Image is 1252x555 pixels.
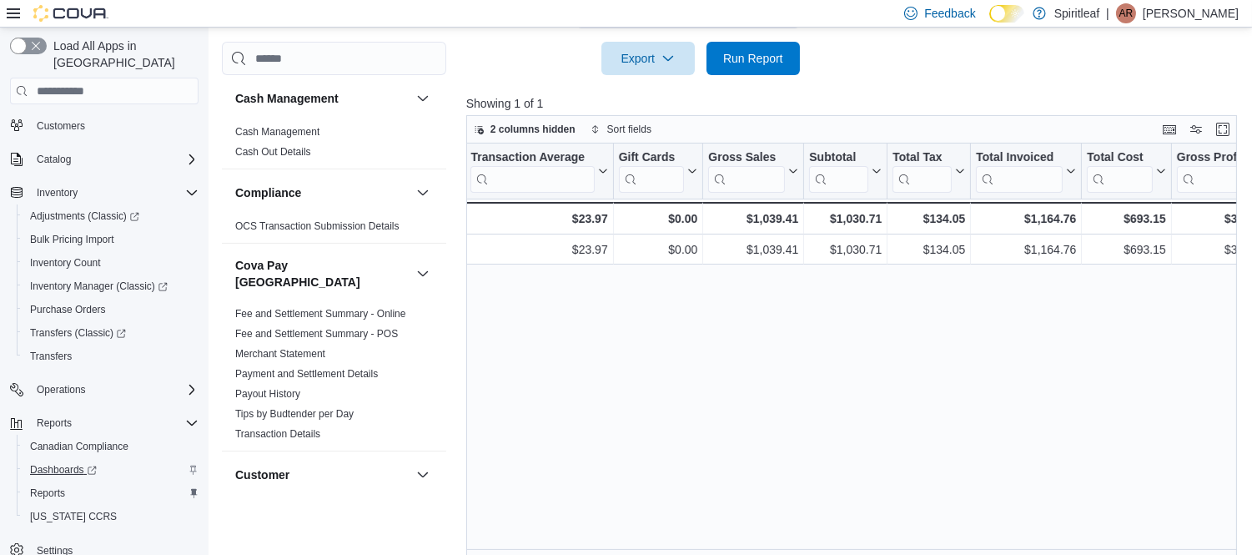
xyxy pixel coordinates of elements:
[23,507,199,527] span: Washington CCRS
[708,150,798,193] button: Gross Sales
[235,368,378,380] a: Payment and Settlement Details
[235,126,319,138] a: Cash Management
[30,326,126,340] span: Transfers (Classic)
[23,230,121,250] a: Bulk Pricing Import
[17,228,205,251] button: Bulk Pricing Import
[976,150,1063,166] div: Total Invoiced
[30,256,101,270] span: Inventory Count
[467,119,582,139] button: 2 columns hidden
[413,88,433,108] button: Cash Management
[30,413,199,433] span: Reports
[976,150,1063,193] div: Total Invoiced
[1143,3,1239,23] p: [PERSON_NAME]
[809,150,868,193] div: Subtotal
[708,150,785,193] div: Gross Sales
[47,38,199,71] span: Load All Apps in [GEOGRAPHIC_DATA]
[1054,3,1099,23] p: Spiritleaf
[618,240,697,260] div: $0.00
[235,328,398,340] a: Fee and Settlement Summary - POS
[235,467,289,483] h3: Customer
[989,5,1024,23] input: Dark Mode
[1159,119,1179,139] button: Keyboard shortcuts
[235,307,406,320] span: Fee and Settlement Summary - Online
[618,150,697,193] button: Gift Cards
[235,407,354,421] span: Tips by Budtender per Day
[23,230,199,250] span: Bulk Pricing Import
[17,298,205,321] button: Purchase Orders
[235,90,410,107] button: Cash Management
[23,436,199,457] span: Canadian Compliance
[235,427,320,441] span: Transaction Details
[892,240,965,260] div: $134.05
[23,346,78,366] a: Transfers
[490,123,576,136] span: 2 columns hidden
[235,219,400,233] span: OCS Transaction Submission Details
[17,505,205,528] button: [US_STATE] CCRS
[618,150,684,166] div: Gift Cards
[3,148,205,171] button: Catalog
[30,280,168,293] span: Inventory Manager (Classic)
[892,150,952,166] div: Total Tax
[30,115,199,136] span: Customers
[618,209,697,229] div: $0.00
[235,257,410,290] button: Cova Pay [GEOGRAPHIC_DATA]
[809,209,882,229] div: $1,030.71
[37,416,72,430] span: Reports
[30,510,117,523] span: [US_STATE] CCRS
[17,275,205,298] a: Inventory Manager (Classic)
[37,186,78,199] span: Inventory
[235,308,406,320] a: Fee and Settlement Summary - Online
[611,42,685,75] span: Export
[23,507,123,527] a: [US_STATE] CCRS
[235,408,354,420] a: Tips by Budtender per Day
[1119,3,1134,23] span: AR
[584,119,658,139] button: Sort fields
[23,206,199,226] span: Adjustments (Classic)
[30,380,93,400] button: Operations
[470,209,607,229] div: $23.97
[235,146,311,158] a: Cash Out Details
[235,220,400,232] a: OCS Transaction Submission Details
[470,240,607,260] div: $23.97
[413,465,433,485] button: Customer
[235,388,300,400] a: Payout History
[413,183,433,203] button: Compliance
[37,153,71,166] span: Catalog
[809,150,882,193] button: Subtotal
[976,150,1076,193] button: Total Invoiced
[23,323,133,343] a: Transfers (Classic)
[809,240,882,260] div: $1,030.71
[466,95,1245,112] p: Showing 1 of 1
[235,90,339,107] h3: Cash Management
[235,327,398,341] span: Fee and Settlement Summary - POS
[23,460,199,480] span: Dashboards
[1087,240,1165,260] div: $693.15
[30,380,199,400] span: Operations
[30,209,139,223] span: Adjustments (Classic)
[708,240,798,260] div: $1,039.41
[23,253,108,273] a: Inventory Count
[976,240,1076,260] div: $1,164.76
[30,183,199,203] span: Inventory
[235,467,410,483] button: Customer
[235,145,311,159] span: Cash Out Details
[601,42,695,75] button: Export
[30,149,78,169] button: Catalog
[30,487,65,500] span: Reports
[3,378,205,401] button: Operations
[235,387,300,401] span: Payout History
[30,233,114,246] span: Bulk Pricing Import
[17,251,205,275] button: Inventory Count
[708,150,785,166] div: Gross Sales
[30,463,97,477] span: Dashboards
[3,181,205,204] button: Inventory
[23,346,199,366] span: Transfers
[470,150,607,193] button: Transaction Average
[37,383,86,396] span: Operations
[17,458,205,482] a: Dashboards
[23,483,199,503] span: Reports
[23,276,199,296] span: Inventory Manager (Classic)
[235,428,320,440] a: Transaction Details
[413,264,433,284] button: Cova Pay [GEOGRAPHIC_DATA]
[892,209,965,229] div: $134.05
